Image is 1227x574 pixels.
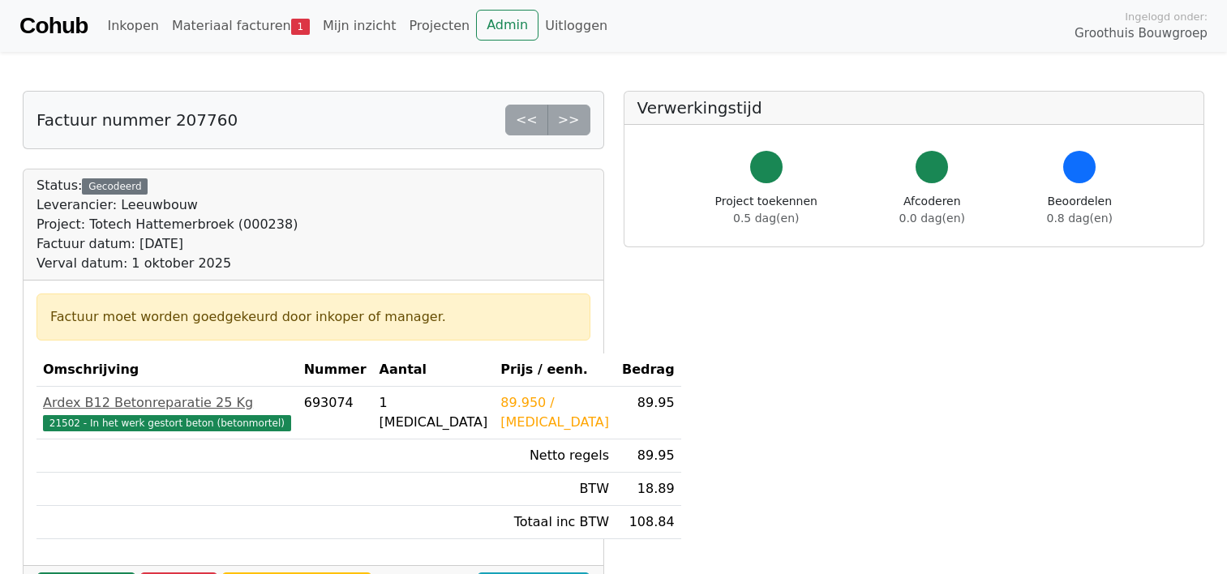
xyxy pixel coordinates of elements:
div: Leverancier: Leeuwbouw [36,195,298,215]
td: 89.95 [616,387,681,439]
th: Aantal [373,353,495,387]
div: 89.950 / [MEDICAL_DATA] [500,393,609,432]
span: 1 [291,19,310,35]
div: Project toekennen [715,193,817,227]
th: Nummer [298,353,373,387]
div: Factuur moet worden goedgekeurd door inkoper of manager. [50,307,577,327]
span: 21502 - In het werk gestort beton (betonmortel) [43,415,291,431]
a: Materiaal facturen1 [165,10,316,42]
a: Uitloggen [538,10,614,42]
td: BTW [494,473,616,506]
div: Factuur datum: [DATE] [36,234,298,254]
a: Ardex B12 Betonreparatie 25 Kg21502 - In het werk gestort beton (betonmortel) [43,393,291,432]
th: Bedrag [616,353,681,387]
div: Beoordelen [1047,193,1113,227]
td: 89.95 [616,439,681,473]
span: 0.8 dag(en) [1047,212,1113,225]
span: 0.5 dag(en) [733,212,799,225]
span: 0.0 dag(en) [899,212,965,225]
th: Prijs / eenh. [494,353,616,387]
span: Ingelogd onder: [1125,9,1208,24]
td: Netto regels [494,439,616,473]
th: Omschrijving [36,353,298,387]
div: 1 [MEDICAL_DATA] [380,393,488,432]
div: Verval datum: 1 oktober 2025 [36,254,298,273]
h5: Factuur nummer 207760 [36,110,238,130]
td: 18.89 [616,473,681,506]
div: Gecodeerd [82,178,148,195]
div: Status: [36,176,298,273]
div: Ardex B12 Betonreparatie 25 Kg [43,393,291,413]
div: Project: Totech Hattemerbroek (000238) [36,215,298,234]
td: Totaal inc BTW [494,506,616,539]
a: Cohub [19,6,88,45]
td: 108.84 [616,506,681,539]
h5: Verwerkingstijd [637,98,1191,118]
div: Afcoderen [899,193,965,227]
a: Mijn inzicht [316,10,403,42]
span: Groothuis Bouwgroep [1075,24,1208,43]
a: Admin [476,10,538,41]
a: Inkopen [101,10,165,42]
a: Projecten [402,10,476,42]
td: 693074 [298,387,373,439]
